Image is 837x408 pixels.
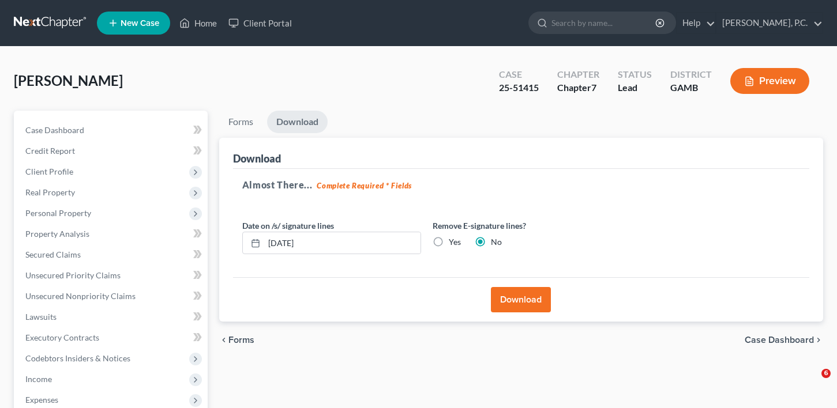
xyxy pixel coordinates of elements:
[730,68,809,94] button: Preview
[670,81,712,95] div: GAMB
[433,220,611,232] label: Remove E-signature lines?
[16,141,208,161] a: Credit Report
[14,72,123,89] span: [PERSON_NAME]
[591,82,596,93] span: 7
[16,224,208,244] a: Property Analysis
[25,353,130,363] span: Codebtors Insiders & Notices
[25,291,136,301] span: Unsecured Nonpriority Claims
[25,250,81,259] span: Secured Claims
[491,236,502,248] label: No
[499,81,539,95] div: 25-51415
[317,181,412,190] strong: Complete Required * Fields
[618,68,652,81] div: Status
[814,335,823,345] i: chevron_right
[25,167,73,176] span: Client Profile
[25,312,57,322] span: Lawsuits
[25,395,58,405] span: Expenses
[16,307,208,327] a: Lawsuits
[16,244,208,265] a: Secured Claims
[16,265,208,286] a: Unsecured Priority Claims
[25,333,99,342] span: Executory Contracts
[499,68,539,81] div: Case
[557,81,599,95] div: Chapter
[25,208,91,218] span: Personal Property
[491,287,551,312] button: Download
[449,236,461,248] label: Yes
[16,286,208,307] a: Unsecured Nonpriority Claims
[223,13,298,33] a: Client Portal
[25,374,52,384] span: Income
[174,13,223,33] a: Home
[677,13,715,33] a: Help
[16,327,208,348] a: Executory Contracts
[25,146,75,156] span: Credit Report
[798,369,825,396] iframe: Intercom live chat
[745,335,814,345] span: Case Dashboard
[121,19,159,28] span: New Case
[745,335,823,345] a: Case Dashboard chevron_right
[821,369,831,378] span: 6
[557,68,599,81] div: Chapter
[25,270,121,280] span: Unsecured Priority Claims
[219,111,262,133] a: Forms
[716,13,823,33] a: [PERSON_NAME], P.C.
[16,120,208,141] a: Case Dashboard
[25,229,89,239] span: Property Analysis
[25,125,84,135] span: Case Dashboard
[242,220,334,232] label: Date on /s/ signature lines
[242,178,800,192] h5: Almost There...
[267,111,328,133] a: Download
[618,81,652,95] div: Lead
[25,187,75,197] span: Real Property
[219,335,228,345] i: chevron_left
[670,68,712,81] div: District
[551,12,657,33] input: Search by name...
[233,152,281,165] div: Download
[264,232,421,254] input: MM/DD/YYYY
[228,335,254,345] span: Forms
[219,335,270,345] button: chevron_left Forms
